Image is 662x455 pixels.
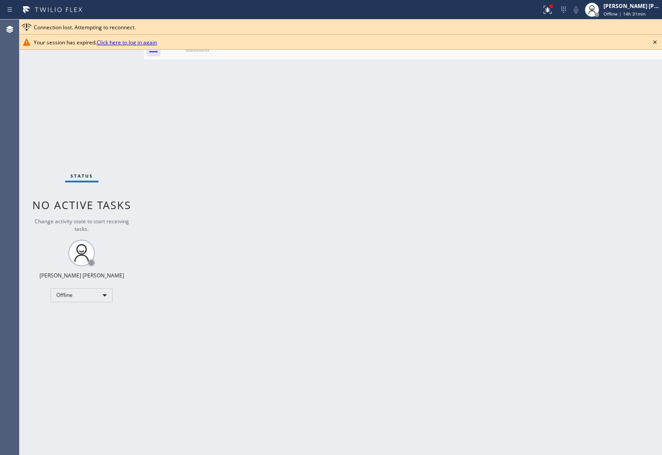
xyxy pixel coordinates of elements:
[34,24,136,31] span: Connection lost. Attempting to reconnect.
[32,198,131,212] span: No active tasks
[34,39,157,46] span: Your session has expired.
[35,218,129,233] span: Change activity state to start receiving tasks.
[603,2,659,10] div: [PERSON_NAME] [PERSON_NAME]
[51,288,113,302] div: Offline
[570,4,582,16] button: Mute
[97,39,157,46] a: Click here to log in again
[71,173,93,179] span: Status
[39,272,124,279] div: [PERSON_NAME] [PERSON_NAME]
[603,11,646,17] span: Offline | 14h 31min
